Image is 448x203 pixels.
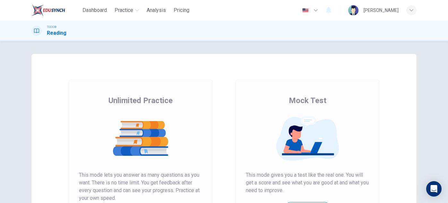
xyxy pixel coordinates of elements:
[426,181,442,197] div: Open Intercom Messenger
[348,5,358,15] img: Profile picture
[147,6,166,14] span: Analysis
[80,4,109,16] button: Dashboard
[364,6,399,14] div: [PERSON_NAME]
[47,25,56,29] span: TOEIC®
[82,6,107,14] span: Dashboard
[171,4,192,16] button: Pricing
[301,8,309,13] img: en
[289,95,326,106] span: Mock Test
[115,6,133,14] span: Practice
[31,4,65,17] img: EduSynch logo
[108,95,173,106] span: Unlimited Practice
[246,171,369,194] span: This mode gives you a test like the real one. You will get a score and see what you are good at a...
[79,171,202,202] span: This mode lets you answer as many questions as you want. There is no time limit. You get feedback...
[144,4,168,16] button: Analysis
[31,4,80,17] a: EduSynch logo
[174,6,189,14] span: Pricing
[112,4,142,16] button: Practice
[47,29,66,37] h1: Reading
